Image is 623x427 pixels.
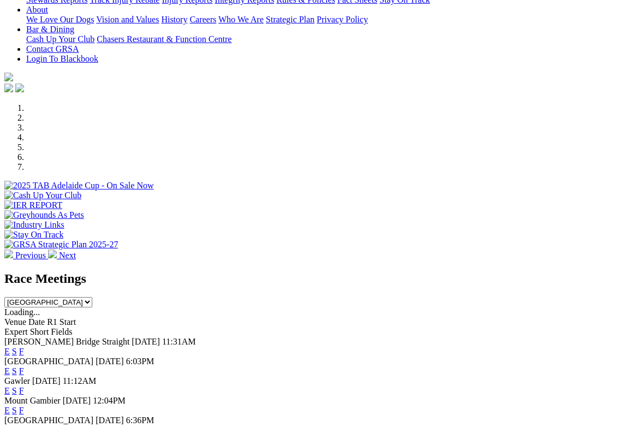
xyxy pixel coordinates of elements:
a: Bar & Dining [26,25,74,34]
a: History [161,15,187,24]
a: Login To Blackbook [26,54,98,63]
img: chevron-right-pager-white.svg [48,250,57,258]
a: Previous [4,251,48,260]
span: Next [59,251,76,260]
span: 11:31AM [162,337,196,346]
span: Loading... [4,307,40,317]
a: We Love Our Dogs [26,15,94,24]
a: E [4,347,10,356]
img: twitter.svg [15,84,24,92]
a: E [4,366,10,376]
a: Careers [189,15,216,24]
a: E [4,406,10,415]
img: 2025 TAB Adelaide Cup - On Sale Now [4,181,154,191]
span: 6:36PM [126,416,155,425]
span: [DATE] [132,337,160,346]
span: [DATE] [32,376,61,386]
img: GRSA Strategic Plan 2025-27 [4,240,118,250]
img: logo-grsa-white.png [4,73,13,81]
a: Contact GRSA [26,44,79,54]
span: Venue [4,317,26,327]
span: R1 Start [47,317,76,327]
span: 12:04PM [93,396,126,405]
a: Strategic Plan [266,15,315,24]
div: Bar & Dining [26,34,619,44]
span: Expert [4,327,28,336]
span: Mount Gambier [4,396,61,405]
img: facebook.svg [4,84,13,92]
div: About [26,15,619,25]
img: Cash Up Your Club [4,191,81,200]
h2: Race Meetings [4,271,619,286]
a: Vision and Values [96,15,159,24]
a: F [19,386,24,395]
span: [DATE] [96,357,124,366]
span: Date [28,317,45,327]
a: Next [48,251,76,260]
span: Short [30,327,49,336]
img: Industry Links [4,220,64,230]
span: Fields [51,327,72,336]
span: [DATE] [63,396,91,405]
a: About [26,5,48,14]
a: Who We Are [218,15,264,24]
a: Chasers Restaurant & Function Centre [97,34,232,44]
img: Greyhounds As Pets [4,210,84,220]
a: F [19,406,24,415]
img: Stay On Track [4,230,63,240]
a: Cash Up Your Club [26,34,94,44]
span: [GEOGRAPHIC_DATA] [4,416,93,425]
a: S [12,386,17,395]
a: S [12,366,17,376]
a: F [19,366,24,376]
img: chevron-left-pager-white.svg [4,250,13,258]
img: IER REPORT [4,200,62,210]
span: [PERSON_NAME] Bridge Straight [4,337,129,346]
span: [DATE] [96,416,124,425]
span: 6:03PM [126,357,155,366]
span: [GEOGRAPHIC_DATA] [4,357,93,366]
a: S [12,406,17,415]
a: S [12,347,17,356]
a: F [19,347,24,356]
a: E [4,386,10,395]
a: Privacy Policy [317,15,368,24]
span: Previous [15,251,46,260]
span: 11:12AM [63,376,97,386]
span: Gawler [4,376,30,386]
